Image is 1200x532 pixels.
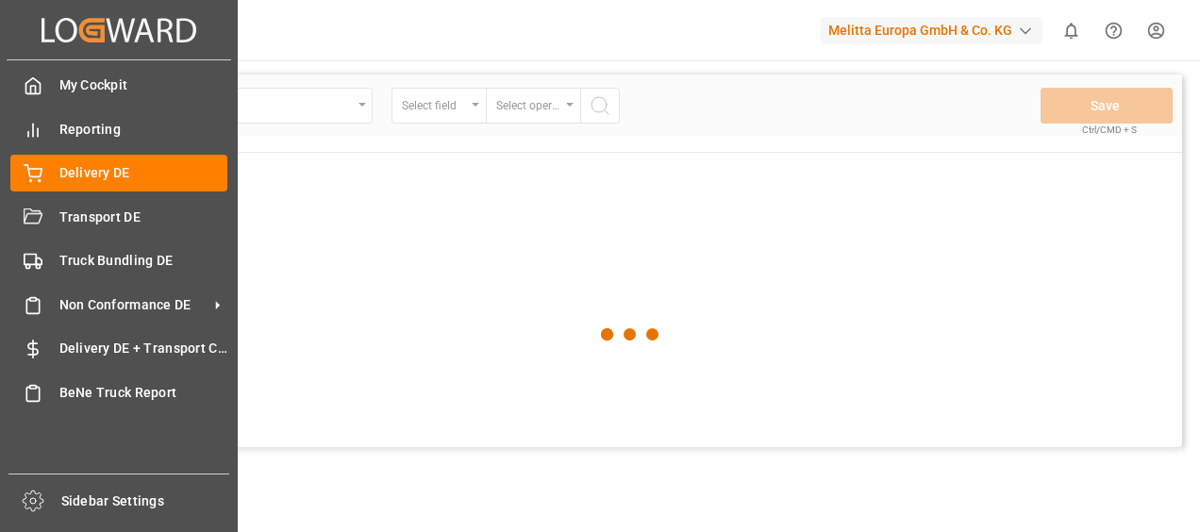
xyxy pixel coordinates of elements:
[59,251,228,271] span: Truck Bundling DE
[1092,9,1135,52] button: Help Center
[10,330,227,367] a: Delivery DE + Transport Cost
[59,163,228,183] span: Delivery DE
[1050,9,1092,52] button: show 0 new notifications
[59,339,228,358] span: Delivery DE + Transport Cost
[59,120,228,140] span: Reporting
[61,491,230,511] span: Sidebar Settings
[10,155,227,191] a: Delivery DE
[59,295,208,315] span: Non Conformance DE
[821,12,1050,48] button: Melitta Europa GmbH & Co. KG
[10,198,227,235] a: Transport DE
[10,110,227,147] a: Reporting
[821,17,1042,44] div: Melitta Europa GmbH & Co. KG
[59,208,228,227] span: Transport DE
[10,374,227,410] a: BeNe Truck Report
[10,67,227,104] a: My Cockpit
[10,242,227,279] a: Truck Bundling DE
[59,75,228,95] span: My Cockpit
[59,383,228,403] span: BeNe Truck Report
